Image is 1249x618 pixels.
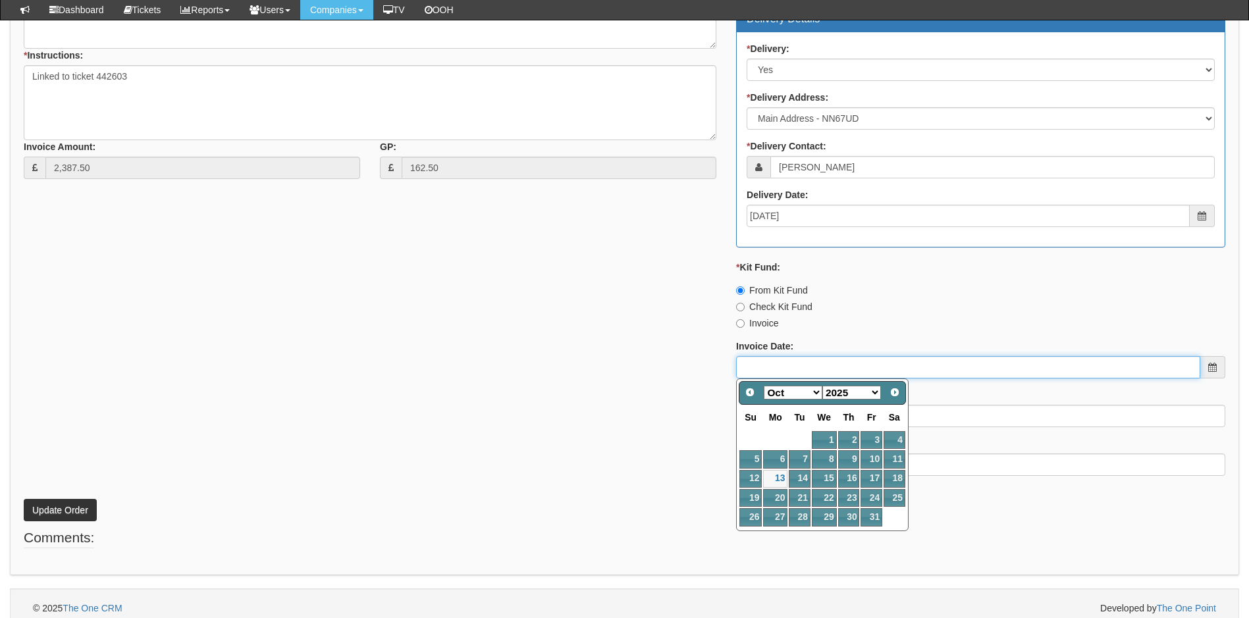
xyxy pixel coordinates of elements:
span: Saturday [889,412,900,423]
a: 19 [739,489,762,507]
a: 7 [789,450,810,468]
a: 2 [838,431,860,449]
span: Prev [745,387,755,398]
button: Update Order [24,499,97,521]
a: 10 [861,450,882,468]
a: The One Point [1157,603,1216,613]
a: Next [886,383,904,401]
a: 18 [884,470,905,488]
input: Check Kit Fund [736,303,745,311]
a: 15 [812,470,837,488]
a: 9 [838,450,860,468]
a: 31 [861,508,882,526]
a: 20 [763,489,787,507]
a: 23 [838,489,860,507]
input: From Kit Fund [736,286,745,295]
label: Delivery Date: [747,188,808,201]
input: Invoice [736,319,745,328]
a: 17 [861,470,882,488]
label: Delivery Address: [747,91,828,104]
a: 21 [789,489,810,507]
a: 24 [861,489,882,507]
span: Sunday [745,412,757,423]
label: Check Kit Fund [736,300,812,313]
a: 6 [763,450,787,468]
span: Developed by [1100,602,1216,615]
label: GP: [380,140,396,153]
span: © 2025 [33,603,122,613]
a: 12 [739,470,762,488]
a: 25 [884,489,905,507]
a: The One CRM [63,603,122,613]
span: Thursday [843,412,855,423]
a: 4 [884,431,905,449]
a: 26 [739,508,762,526]
a: 30 [838,508,860,526]
label: From Kit Fund [736,284,808,297]
span: Tuesday [795,412,805,423]
label: Kit Fund: [736,261,780,274]
label: Invoice [736,317,778,330]
a: 8 [812,450,837,468]
label: Instructions: [24,49,83,62]
label: Invoice Date: [736,340,793,353]
a: Prev [741,383,759,401]
span: Wednesday [817,412,831,423]
span: Monday [769,412,782,423]
textarea: Linked to ticket 442603 [24,65,716,140]
a: 28 [789,508,810,526]
label: Invoice Amount: [24,140,95,153]
span: Next [890,387,900,398]
legend: Comments: [24,528,94,548]
a: 16 [838,470,860,488]
a: 29 [812,508,837,526]
span: Friday [867,412,876,423]
a: 1 [812,431,837,449]
label: Delivery Contact: [747,140,826,153]
a: 13 [763,470,787,488]
label: Delivery: [747,42,789,55]
a: 14 [789,470,810,488]
a: 22 [812,489,837,507]
a: 27 [763,508,787,526]
a: 3 [861,431,882,449]
a: 5 [739,450,762,468]
a: 11 [884,450,905,468]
